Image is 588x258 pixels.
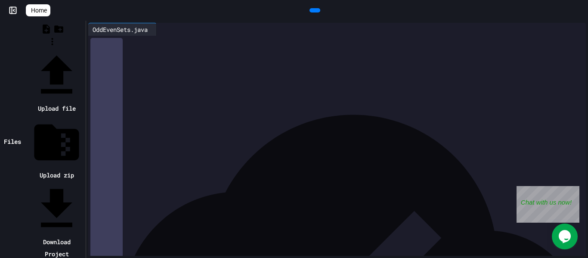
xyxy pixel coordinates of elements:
li: Upload zip [30,115,84,181]
div: Files [4,137,21,146]
span: Home [31,6,47,15]
div: OddEvenSets.java [88,25,152,34]
div: OddEvenSets.java [88,23,157,36]
a: Home [26,4,50,16]
iframe: chat widget [552,224,579,249]
iframe: chat widget [517,186,579,223]
li: Upload file [30,49,84,115]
